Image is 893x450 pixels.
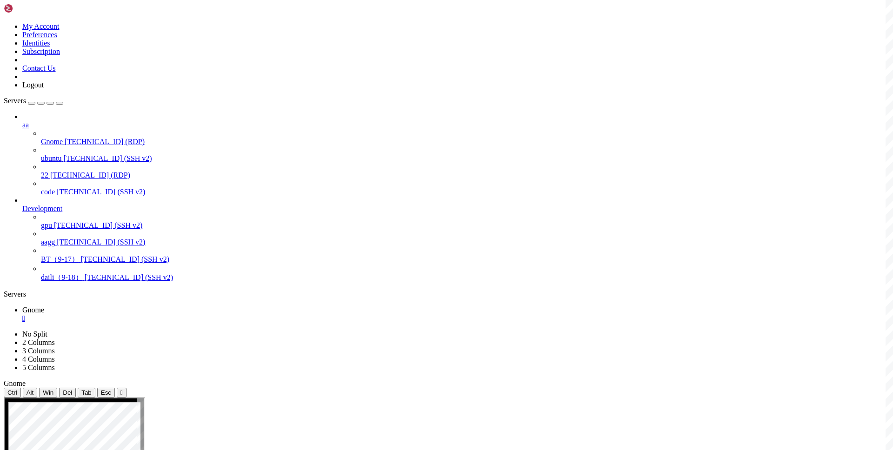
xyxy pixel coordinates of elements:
[22,364,55,371] a: 5 Columns
[41,179,889,196] li: code [TECHNICAL_ID] (SSH v2)
[57,238,145,246] span: [TECHNICAL_ID] (SSH v2)
[22,121,29,129] span: aa
[63,154,152,162] span: [TECHNICAL_ID] (SSH v2)
[4,290,889,298] div: Servers
[41,221,52,229] span: gpu
[4,388,21,397] button: Ctrl
[22,330,47,338] a: No Split
[41,138,889,146] a: Gnome [TECHNICAL_ID] (RDP)
[22,314,889,323] a: 
[65,138,145,146] span: [TECHNICAL_ID] (RDP)
[41,188,889,196] a: code [TECHNICAL_ID] (SSH v2)
[41,230,889,246] li: aagg [TECHNICAL_ID] (SSH v2)
[41,154,61,162] span: ubuntu
[22,47,60,55] a: Subscription
[22,64,56,72] a: Contact Us
[41,246,889,265] li: BT（9-17） [TECHNICAL_ID] (SSH v2)
[22,338,55,346] a: 2 Columns
[81,255,169,263] span: [TECHNICAL_ID] (SSH v2)
[22,121,889,129] a: aa
[41,213,889,230] li: gpu [TECHNICAL_ID] (SSH v2)
[41,265,889,283] li: daili（9-18） [TECHNICAL_ID] (SSH v2)
[120,389,123,396] div: 
[4,379,26,387] span: Gnome
[54,221,142,229] span: [TECHNICAL_ID] (SSH v2)
[43,389,53,396] span: Win
[59,388,76,397] button: Del
[41,221,889,230] a: gpu [TECHNICAL_ID] (SSH v2)
[57,188,145,196] span: [TECHNICAL_ID] (SSH v2)
[22,196,889,283] li: Development
[117,388,127,397] button: 
[22,112,889,196] li: aa
[41,171,48,179] span: 22
[85,273,173,281] span: [TECHNICAL_ID] (SSH v2)
[41,238,55,246] span: aagg
[41,255,889,265] a: BT（9-17） [TECHNICAL_ID] (SSH v2)
[22,306,44,314] span: Gnome
[4,4,57,13] img: Shellngn
[41,138,63,146] span: Gnome
[7,389,17,396] span: Ctrl
[27,389,34,396] span: Alt
[41,163,889,179] li: 22 [TECHNICAL_ID] (RDP)
[22,81,44,89] a: Logout
[101,389,111,396] span: Esc
[97,388,115,397] button: Esc
[22,39,50,47] a: Identities
[78,388,95,397] button: Tab
[22,31,57,39] a: Preferences
[23,388,38,397] button: Alt
[41,255,79,263] span: BT（9-17）
[41,238,889,246] a: aagg [TECHNICAL_ID] (SSH v2)
[4,97,26,105] span: Servers
[41,129,889,146] li: Gnome [TECHNICAL_ID] (RDP)
[22,22,60,30] a: My Account
[22,347,55,355] a: 3 Columns
[39,388,57,397] button: Win
[41,154,889,163] a: ubuntu [TECHNICAL_ID] (SSH v2)
[41,171,889,179] a: 22 [TECHNICAL_ID] (RDP)
[41,273,889,283] a: daili（9-18） [TECHNICAL_ID] (SSH v2)
[4,97,63,105] a: Servers
[41,188,55,196] span: code
[22,306,889,323] a: Gnome
[63,389,72,396] span: Del
[41,273,83,281] span: daili（9-18）
[22,355,55,363] a: 4 Columns
[22,205,889,213] a: Development
[41,146,889,163] li: ubuntu [TECHNICAL_ID] (SSH v2)
[81,389,92,396] span: Tab
[50,171,130,179] span: [TECHNICAL_ID] (RDP)
[22,205,62,212] span: Development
